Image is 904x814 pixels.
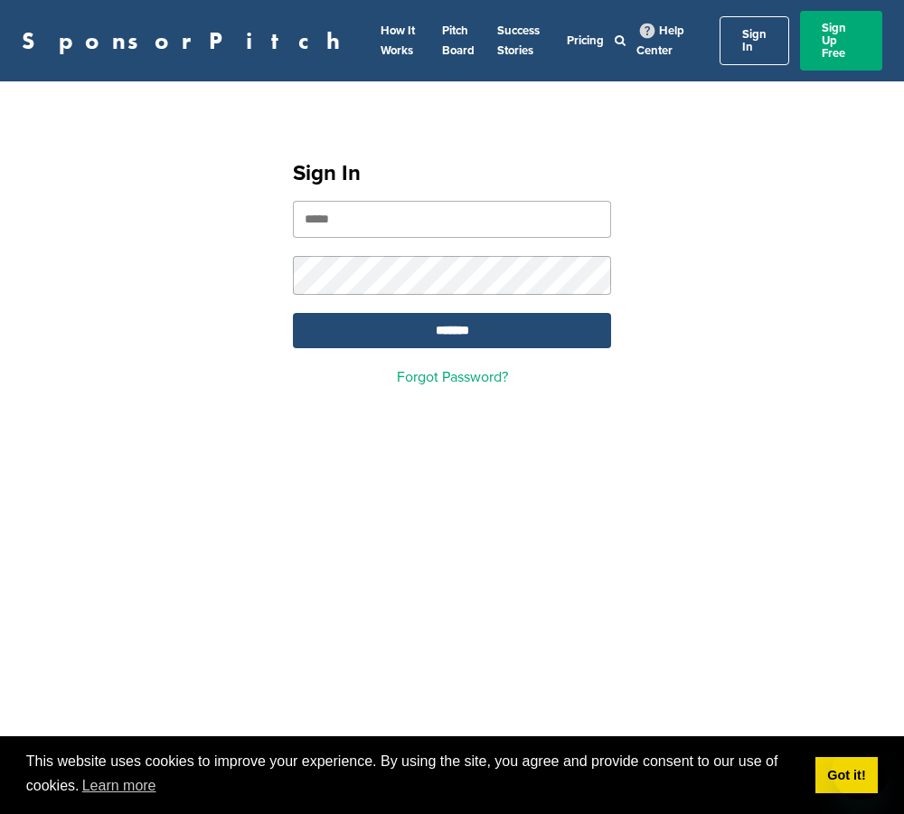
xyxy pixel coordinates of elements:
[22,29,352,52] a: SponsorPitch
[381,24,415,58] a: How It Works
[800,11,882,71] a: Sign Up Free
[442,24,475,58] a: Pitch Board
[720,16,789,65] a: Sign In
[636,20,684,62] a: Help Center
[497,24,540,58] a: Success Stories
[293,157,611,190] h1: Sign In
[80,772,159,800] a: learn more about cookies
[832,742,890,800] iframe: Button to launch messaging window
[397,368,508,386] a: Forgot Password?
[26,751,801,800] span: This website uses cookies to improve your experience. By using the site, you agree and provide co...
[815,757,878,793] a: dismiss cookie message
[567,33,604,48] a: Pricing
